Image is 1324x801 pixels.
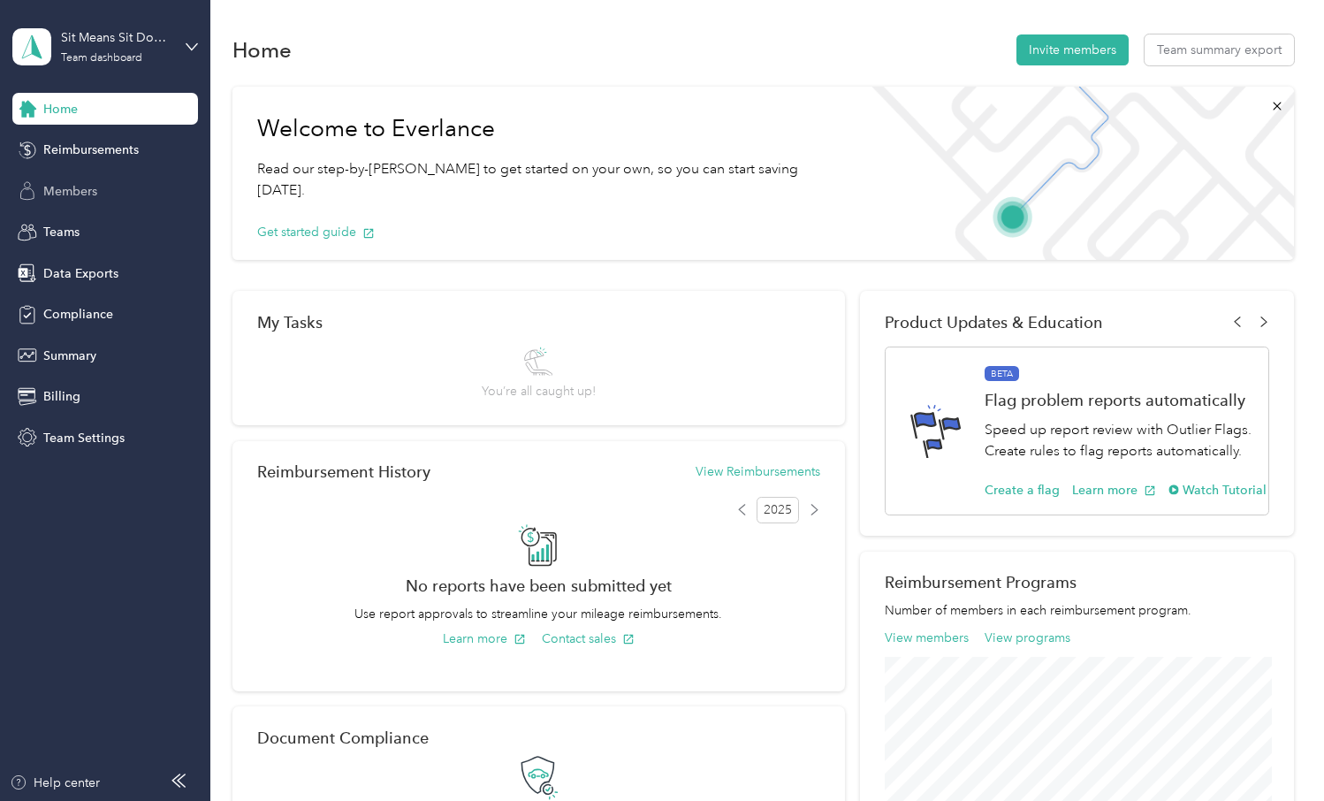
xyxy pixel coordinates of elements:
span: Teams [43,223,80,241]
button: Invite members [1016,34,1129,65]
img: Welcome to everlance [855,87,1293,260]
h1: Welcome to Everlance [257,115,830,143]
span: Product Updates & Education [885,313,1103,332]
p: Speed up report review with Outlier Flags. Create rules to flag reports automatically. [985,419,1267,462]
button: View members [885,629,969,647]
button: Help center [10,774,100,792]
p: Read our step-by-[PERSON_NAME] to get started on your own, so you can start saving [DATE]. [257,158,830,202]
button: Get started guide [257,223,375,241]
h2: Document Compliance [257,729,429,747]
span: Data Exports [43,264,118,283]
h1: Flag problem reports automatically [985,391,1267,409]
span: Summary [43,347,96,365]
span: Team Settings [43,429,125,447]
h2: Reimbursement Programs [885,573,1268,591]
button: View Reimbursements [696,462,820,481]
div: My Tasks [257,313,820,332]
button: Contact sales [542,629,635,648]
h2: Reimbursement History [257,462,430,481]
h2: No reports have been submitted yet [257,576,820,595]
span: Reimbursements [43,141,139,159]
iframe: Everlance-gr Chat Button Frame [1225,702,1324,801]
div: Team dashboard [61,53,142,64]
button: Learn more [443,629,526,648]
span: Members [43,182,97,201]
span: Home [43,100,78,118]
button: View programs [985,629,1070,647]
button: Watch Tutorial [1168,481,1267,500]
span: 2025 [757,497,799,523]
button: Create a flag [985,481,1060,500]
span: BETA [985,366,1019,382]
h1: Home [232,41,292,59]
span: Compliance [43,305,113,324]
p: Use report approvals to streamline your mileage reimbursements. [257,605,820,623]
p: Number of members in each reimbursement program. [885,601,1268,620]
button: Learn more [1072,481,1156,500]
div: Sit Means Sit Dog Training [GEOGRAPHIC_DATA] [61,28,171,47]
button: Team summary export [1145,34,1294,65]
span: You’re all caught up! [482,382,596,400]
span: Billing [43,387,80,406]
